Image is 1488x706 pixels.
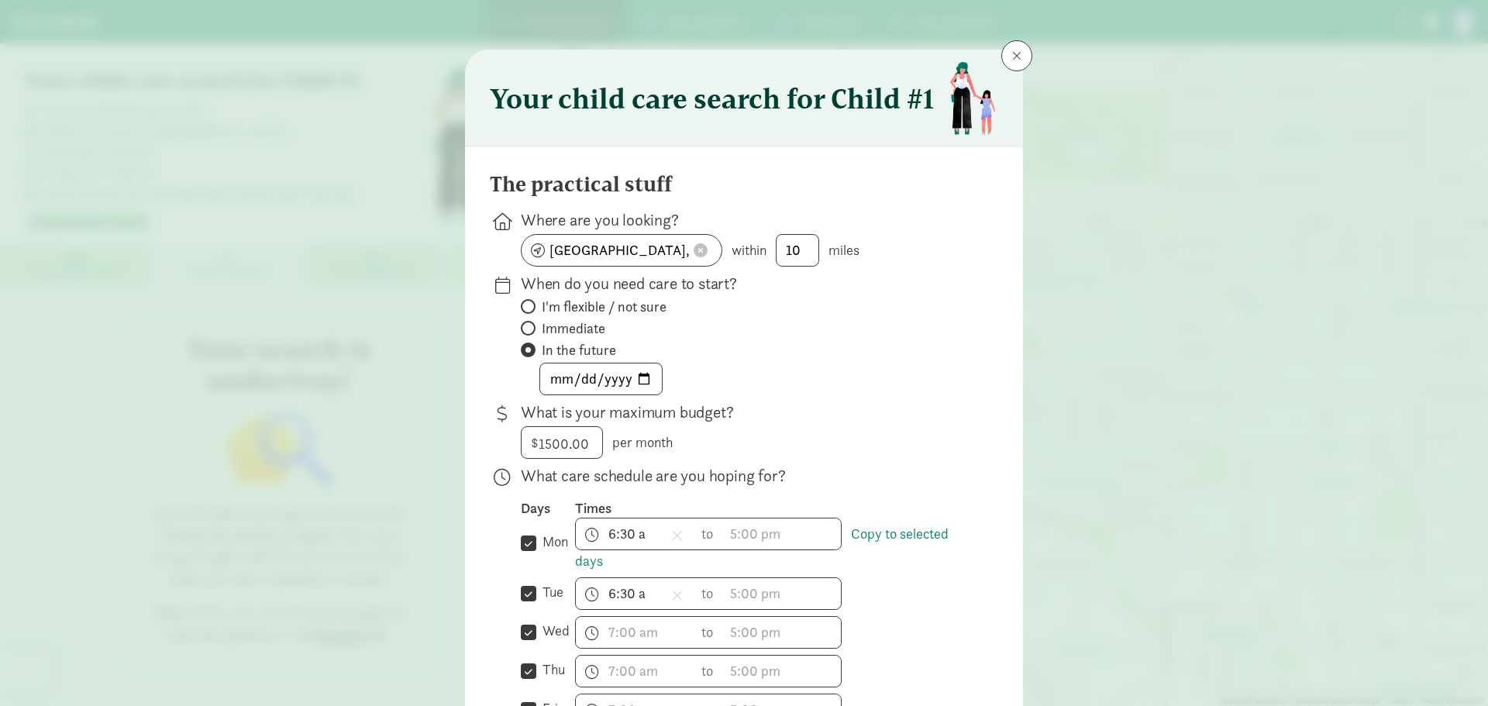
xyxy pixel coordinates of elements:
[576,656,694,687] input: 7:00 am
[723,656,841,687] input: 5:00 pm
[828,241,859,259] span: miles
[536,532,568,551] label: mon
[521,273,973,294] p: When do you need care to start?
[542,341,616,360] span: In the future
[490,172,672,197] h4: The practical stuff
[723,578,841,609] input: 5:00 pm
[576,617,694,648] input: 7:00 am
[521,499,575,518] div: Days
[701,622,715,642] span: to
[701,660,715,681] span: to
[521,209,973,231] p: Where are you looking?
[521,465,973,487] p: What care schedule are you hoping for?
[723,518,841,549] input: 5:00 pm
[576,578,694,609] input: 7:00 am
[576,518,694,549] input: 7:00 am
[522,235,722,266] input: enter zipcode or address
[490,83,934,114] h3: Your child care search for Child #1
[536,660,565,679] label: thu
[536,622,570,640] label: wed
[701,523,715,544] span: to
[536,583,563,601] label: tue
[723,617,841,648] input: 5:00 pm
[612,433,673,451] span: per month
[542,319,605,338] span: Immediate
[575,525,949,570] a: Copy to selected days
[732,241,766,259] span: within
[575,499,973,518] div: Times
[701,583,715,604] span: to
[542,298,666,316] span: I'm flexible / not sure
[521,401,973,423] p: What is your maximum budget?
